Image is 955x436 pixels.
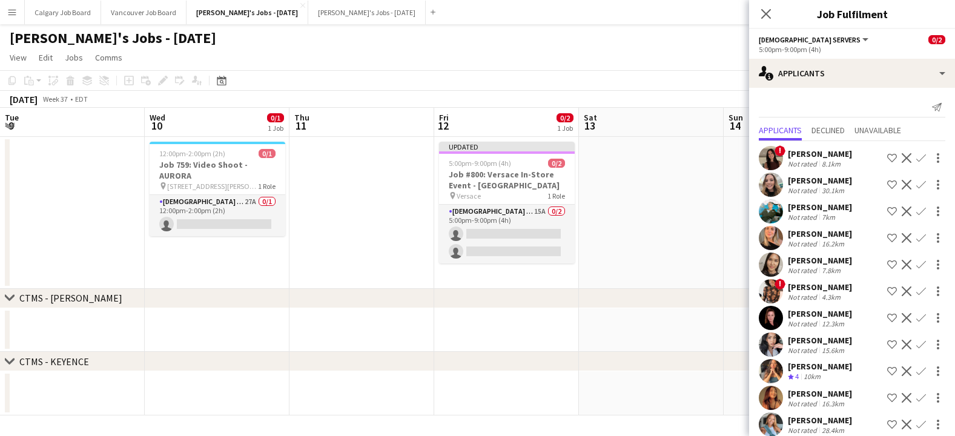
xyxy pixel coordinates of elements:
div: Not rated [788,213,819,222]
div: 7.8km [819,266,843,275]
div: Not rated [788,319,819,328]
a: Comms [90,50,127,65]
div: 1 Job [268,124,283,133]
span: 12 [437,119,449,133]
div: 10km [801,372,823,382]
div: Not rated [788,159,819,168]
div: Not rated [788,239,819,248]
span: Thu [294,112,309,123]
div: Not rated [788,186,819,195]
div: 4.3km [819,292,843,302]
button: [PERSON_NAME]'s Jobs - [DATE] [187,1,308,24]
a: Edit [34,50,58,65]
span: 9 [3,119,19,133]
app-card-role: [DEMOGRAPHIC_DATA] Servers15A0/25:00pm-9:00pm (4h) [439,205,575,263]
span: Applicants [759,126,802,134]
div: Not rated [788,426,819,435]
span: 0/1 [259,149,276,158]
div: [PERSON_NAME] [788,388,852,399]
span: 13 [582,119,597,133]
div: Not rated [788,266,819,275]
div: CTMS - [PERSON_NAME] [19,292,122,304]
span: ! [775,145,785,156]
span: 11 [292,119,309,133]
div: [PERSON_NAME] [788,175,852,186]
span: 5:00pm-9:00pm (4h) [449,159,511,168]
span: Unavailable [854,126,901,134]
div: Not rated [788,292,819,302]
div: [PERSON_NAME] [788,361,852,372]
div: [PERSON_NAME] [788,308,852,319]
span: 0/2 [557,113,573,122]
div: Applicants [749,59,955,88]
app-job-card: 12:00pm-2:00pm (2h)0/1Job 759: Video Shoot - AURORA [STREET_ADDRESS][PERSON_NAME]1 Role[DEMOGRAPH... [150,142,285,236]
a: View [5,50,31,65]
app-job-card: Updated5:00pm-9:00pm (4h)0/2Job #800: Versace In-Store Event - [GEOGRAPHIC_DATA] Versace1 Role[DE... [439,142,575,263]
div: [PERSON_NAME] [788,415,852,426]
h3: Job Fulfilment [749,6,955,22]
div: [PERSON_NAME] [788,255,852,266]
span: Sun [729,112,743,123]
span: Fri [439,112,449,123]
div: [DATE] [10,93,38,105]
div: 12.3km [819,319,847,328]
div: Not rated [788,346,819,355]
span: Tue [5,112,19,123]
span: [STREET_ADDRESS][PERSON_NAME] [167,182,258,191]
div: 7km [819,213,838,222]
div: [PERSON_NAME] [788,148,852,159]
span: Female Servers [759,35,861,44]
div: 28.4km [819,426,847,435]
span: 1 Role [547,191,565,200]
div: 16.2km [819,239,847,248]
span: Declined [811,126,845,134]
button: Vancouver Job Board [101,1,187,24]
div: Not rated [788,399,819,408]
div: 5:00pm-9:00pm (4h) [759,45,945,54]
button: [DEMOGRAPHIC_DATA] Servers [759,35,870,44]
div: EDT [75,94,88,104]
button: [PERSON_NAME]'s Jobs - [DATE] [308,1,426,24]
span: 0/2 [928,35,945,44]
a: Jobs [60,50,88,65]
div: 8.1km [819,159,843,168]
div: 30.1km [819,186,847,195]
div: CTMS - KEYENCE [19,355,89,368]
div: 1 Job [557,124,573,133]
div: 16.3km [819,399,847,408]
h3: Job #800: Versace In-Store Event - [GEOGRAPHIC_DATA] [439,169,575,191]
span: Comms [95,52,122,63]
button: Calgary Job Board [25,1,101,24]
span: 1 Role [258,182,276,191]
div: [PERSON_NAME] [788,202,852,213]
span: Week 37 [40,94,70,104]
span: 12:00pm-2:00pm (2h) [159,149,225,158]
div: [PERSON_NAME] [788,282,852,292]
h1: [PERSON_NAME]'s Jobs - [DATE] [10,29,216,47]
span: Edit [39,52,53,63]
span: 4 [795,372,799,381]
span: 10 [148,119,165,133]
div: Updated [439,142,575,151]
div: [PERSON_NAME] [788,228,852,239]
span: View [10,52,27,63]
span: 0/1 [267,113,284,122]
h3: Job 759: Video Shoot - AURORA [150,159,285,181]
span: Jobs [65,52,83,63]
div: 15.6km [819,346,847,355]
span: Versace [457,191,481,200]
app-card-role: [DEMOGRAPHIC_DATA] Model27A0/112:00pm-2:00pm (2h) [150,195,285,236]
span: 14 [727,119,743,133]
span: 0/2 [548,159,565,168]
span: ! [775,279,785,289]
span: Sat [584,112,597,123]
div: [PERSON_NAME] [788,335,852,346]
span: Wed [150,112,165,123]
